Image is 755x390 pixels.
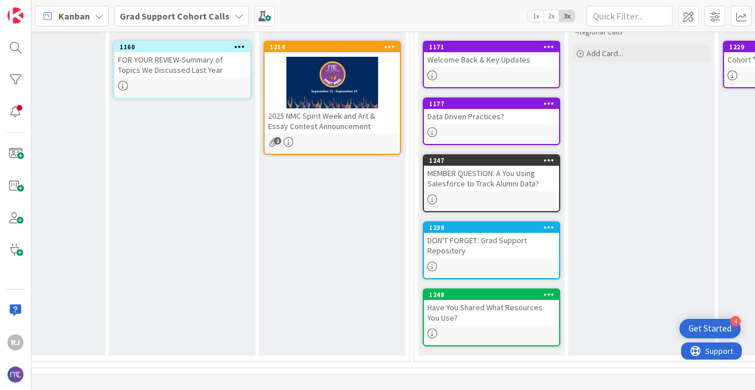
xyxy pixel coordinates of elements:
div: Welcome Back & Key Updates [424,52,559,67]
div: FOR YOUR REVIEW-Summary of Topics We Discussed Last Year [115,52,250,77]
div: Open Get Started checklist, remaining modules: 4 [679,319,741,338]
span: Support [24,2,52,15]
div: 1239DON'T FORGET: Grad Support Repository [424,223,559,258]
div: RJ [7,334,23,350]
div: 1239 [429,224,559,232]
div: 1247 [424,155,559,166]
span: 2x [544,10,559,22]
div: Get Started [689,323,732,334]
div: 1160 [115,42,250,52]
div: 1171 [429,43,559,51]
div: MEMBER QUESTION: A You Using Salesforce to Track Alumni Data? [424,166,559,191]
div: 1177Data Driven Practices? [424,99,559,124]
div: 1248 [429,291,559,299]
div: 1171 [424,42,559,52]
div: 4 [730,316,741,326]
div: 1160 [120,43,250,51]
div: 1171Welcome Back & Key Updates [424,42,559,67]
div: 1239 [424,223,559,233]
div: Have You Shared What Resources You Use? [424,300,559,325]
span: Add Card... [587,48,623,58]
div: 1160FOR YOUR REVIEW-Summary of Topics We Discussed Last Year [115,42,250,77]
p: -Regional Calls [575,28,708,37]
div: 2025 NMC Spirit Week and Art & Essay Contest Announcement [265,108,400,134]
span: 3x [559,10,575,22]
div: 12142025 NMC Spirit Week and Art & Essay Contest Announcement [265,42,400,134]
span: Kanban [58,9,90,23]
img: avatar [7,366,23,383]
div: DON'T FORGET: Grad Support Repository [424,233,559,258]
div: Data Driven Practices? [424,109,559,124]
div: 1214 [270,43,400,51]
input: Quick Filter... [587,6,673,26]
div: 1248 [424,290,559,300]
div: 1177 [424,99,559,109]
img: Visit kanbanzone.com [7,7,23,24]
span: 2 [274,137,281,145]
div: 1214 [265,42,400,52]
b: Grad Support Cohort Calls [120,10,230,22]
span: 1x [528,10,544,22]
div: 1247 [429,157,559,165]
div: 1247MEMBER QUESTION: A You Using Salesforce to Track Alumni Data? [424,155,559,191]
div: 1177 [429,100,559,108]
div: 1248Have You Shared What Resources You Use? [424,290,559,325]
